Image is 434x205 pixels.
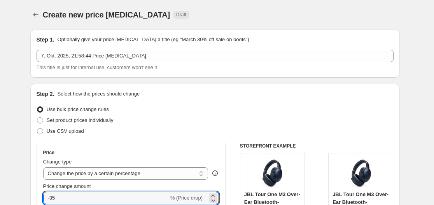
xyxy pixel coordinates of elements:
span: Change type [43,159,72,165]
button: Price change jobs [30,9,41,20]
span: Price change amount [43,183,91,189]
p: Optionally give your price [MEDICAL_DATA] a title (eg "March 30% off sale on boots") [57,36,249,43]
span: Create new price [MEDICAL_DATA] [43,10,170,19]
h6: STOREFRONT EXAMPLE [240,143,394,149]
img: 71PvEjMeLhL_80x.jpg [257,157,288,188]
span: Use bulk price change rules [47,106,109,112]
input: -15 [43,192,169,204]
h3: Price [43,149,54,156]
span: Draft [176,12,186,18]
p: Select how the prices should change [57,90,140,98]
input: 30% off holiday sale [37,50,394,62]
h2: Step 1. [37,36,54,43]
h2: Step 2. [37,90,54,98]
img: 71PvEjMeLhL_80x.jpg [345,157,376,188]
span: Set product prices individually [47,117,114,123]
span: % (Price drop) [170,195,203,201]
div: help [211,169,219,177]
span: Use CSV upload [47,128,84,134]
span: This title is just for internal use, customers won't see it [37,64,157,70]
